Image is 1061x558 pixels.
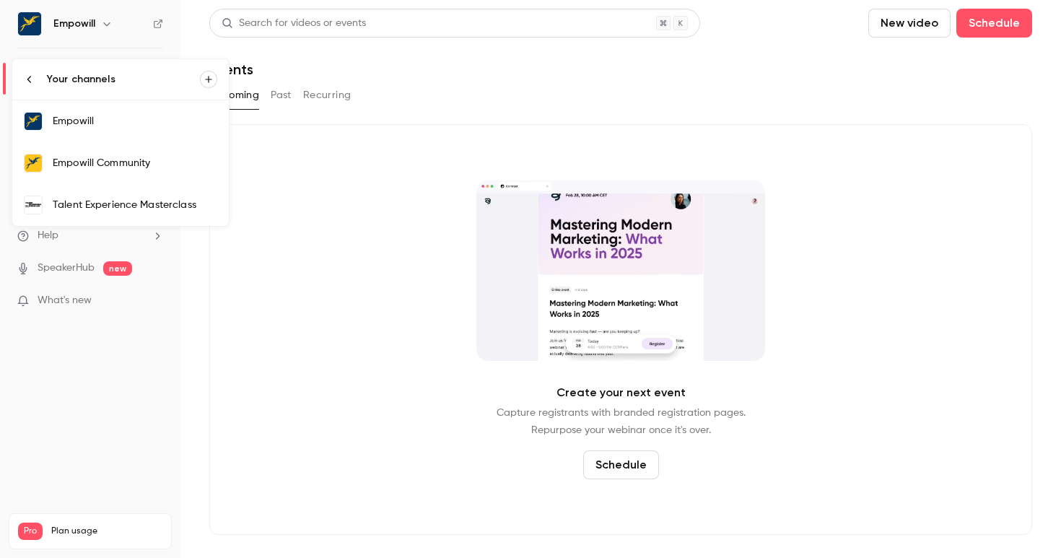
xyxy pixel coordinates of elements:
img: Empowill [25,113,42,130]
div: Empowill [53,114,217,128]
div: Your channels [47,72,200,87]
img: Talent Experience Masterclass [25,196,42,214]
div: Empowill Community [53,156,217,170]
img: Empowill Community [25,154,42,172]
div: Talent Experience Masterclass [53,198,217,212]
